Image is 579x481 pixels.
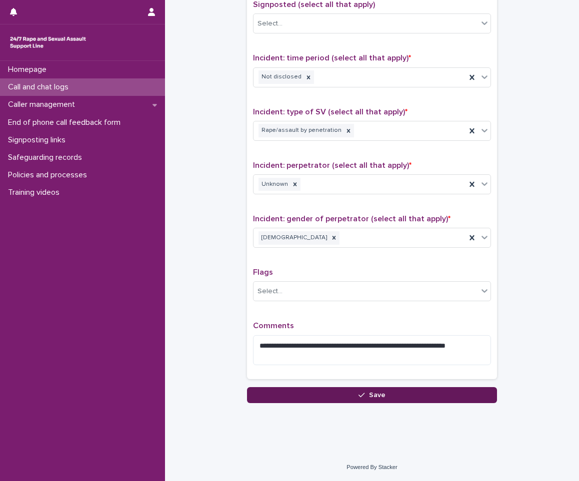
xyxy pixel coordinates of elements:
p: Call and chat logs [4,82,76,92]
span: Incident: perpetrator (select all that apply) [253,161,411,169]
div: Not disclosed [258,70,303,84]
button: Save [247,387,497,403]
div: Unknown [258,178,289,191]
p: Policies and processes [4,170,95,180]
span: Signposted (select all that apply) [253,0,375,8]
span: Save [369,392,385,399]
span: Flags [253,268,273,276]
div: Rape/assault by penetration [258,124,343,137]
span: Incident: gender of perpetrator (select all that apply) [253,215,450,223]
div: [DEMOGRAPHIC_DATA] [258,231,328,245]
p: End of phone call feedback form [4,118,128,127]
p: Safeguarding records [4,153,90,162]
div: Select... [257,286,282,297]
p: Training videos [4,188,67,197]
span: Comments [253,322,294,330]
a: Powered By Stacker [346,464,397,470]
div: Select... [257,18,282,29]
span: Incident: type of SV (select all that apply) [253,108,407,116]
p: Homepage [4,65,54,74]
span: Incident: time period (select all that apply) [253,54,411,62]
img: rhQMoQhaT3yELyF149Cw [8,32,88,52]
p: Caller management [4,100,83,109]
p: Signposting links [4,135,73,145]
